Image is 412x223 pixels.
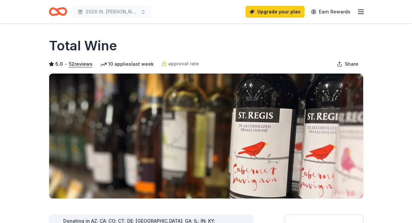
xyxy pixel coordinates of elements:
[100,60,154,68] div: 10 applies last week
[332,58,363,71] button: Share
[72,5,151,18] button: 2026 St. [PERSON_NAME] Auction
[86,8,138,16] span: 2026 St. [PERSON_NAME] Auction
[162,60,199,68] a: approval rate
[65,61,67,67] span: •
[307,6,354,18] a: Earn Rewards
[49,37,117,55] h1: Total Wine
[245,6,304,18] a: Upgrade your plan
[69,60,92,68] button: 52reviews
[55,60,63,68] span: 5.0
[345,60,358,68] span: Share
[49,4,67,19] a: Home
[49,74,363,198] img: Image for Total Wine
[168,60,199,68] span: approval rate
